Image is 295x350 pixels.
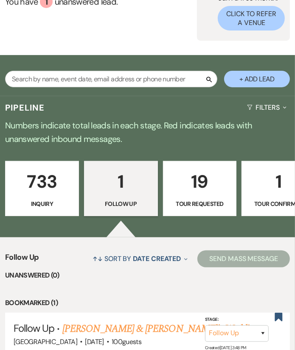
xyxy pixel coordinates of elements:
p: 19 [169,167,231,196]
button: + Add Lead [224,71,290,87]
a: [PERSON_NAME] & [PERSON_NAME]'s Wedding [62,321,258,336]
p: Tour Requested [169,199,231,208]
li: Bookmarked (1) [5,297,290,308]
span: Date Created [133,254,181,263]
p: 733 [11,167,73,196]
p: Follow Up [90,199,152,208]
span: ↑↓ [93,254,103,263]
a: 19Tour Requested [163,161,237,216]
p: 1 [90,167,152,196]
h3: Pipeline [5,102,45,114]
span: [GEOGRAPHIC_DATA] [14,337,77,346]
label: Stage: [205,316,269,323]
button: Filters [244,96,290,119]
p: Inquiry [11,199,73,208]
li: Unanswered (0) [5,270,290,281]
input: Search by name, event date, email address or phone number [5,71,217,87]
button: Send Mass Message [197,250,290,267]
a: 733Inquiry [5,161,79,216]
span: Follow Up [14,322,54,335]
a: 1Follow Up [84,161,158,216]
span: 100 guests [112,337,141,346]
button: Sort By Date Created [89,247,191,270]
span: Follow Up [5,252,39,270]
button: Click to Refer a Venue [218,6,285,31]
span: [DATE] [85,337,104,346]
